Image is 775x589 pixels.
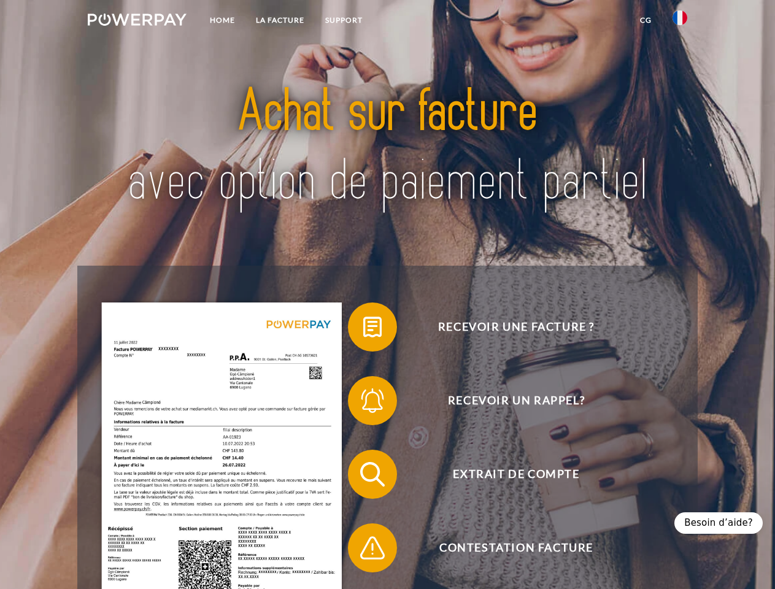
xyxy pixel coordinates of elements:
img: qb_warning.svg [357,533,388,563]
img: qb_search.svg [357,459,388,490]
div: Besoin d’aide? [674,512,763,534]
button: Contestation Facture [348,523,667,572]
span: Contestation Facture [366,523,666,572]
a: Home [199,9,245,31]
img: qb_bill.svg [357,312,388,342]
a: CG [630,9,662,31]
span: Extrait de compte [366,450,666,499]
a: LA FACTURE [245,9,315,31]
a: Support [315,9,373,31]
img: logo-powerpay-white.svg [88,13,187,26]
img: title-powerpay_fr.svg [117,59,658,235]
button: Extrait de compte [348,450,667,499]
img: fr [673,10,687,25]
span: Recevoir un rappel? [366,376,666,425]
span: Recevoir une facture ? [366,302,666,352]
img: qb_bell.svg [357,385,388,416]
button: Recevoir une facture ? [348,302,667,352]
button: Recevoir un rappel? [348,376,667,425]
